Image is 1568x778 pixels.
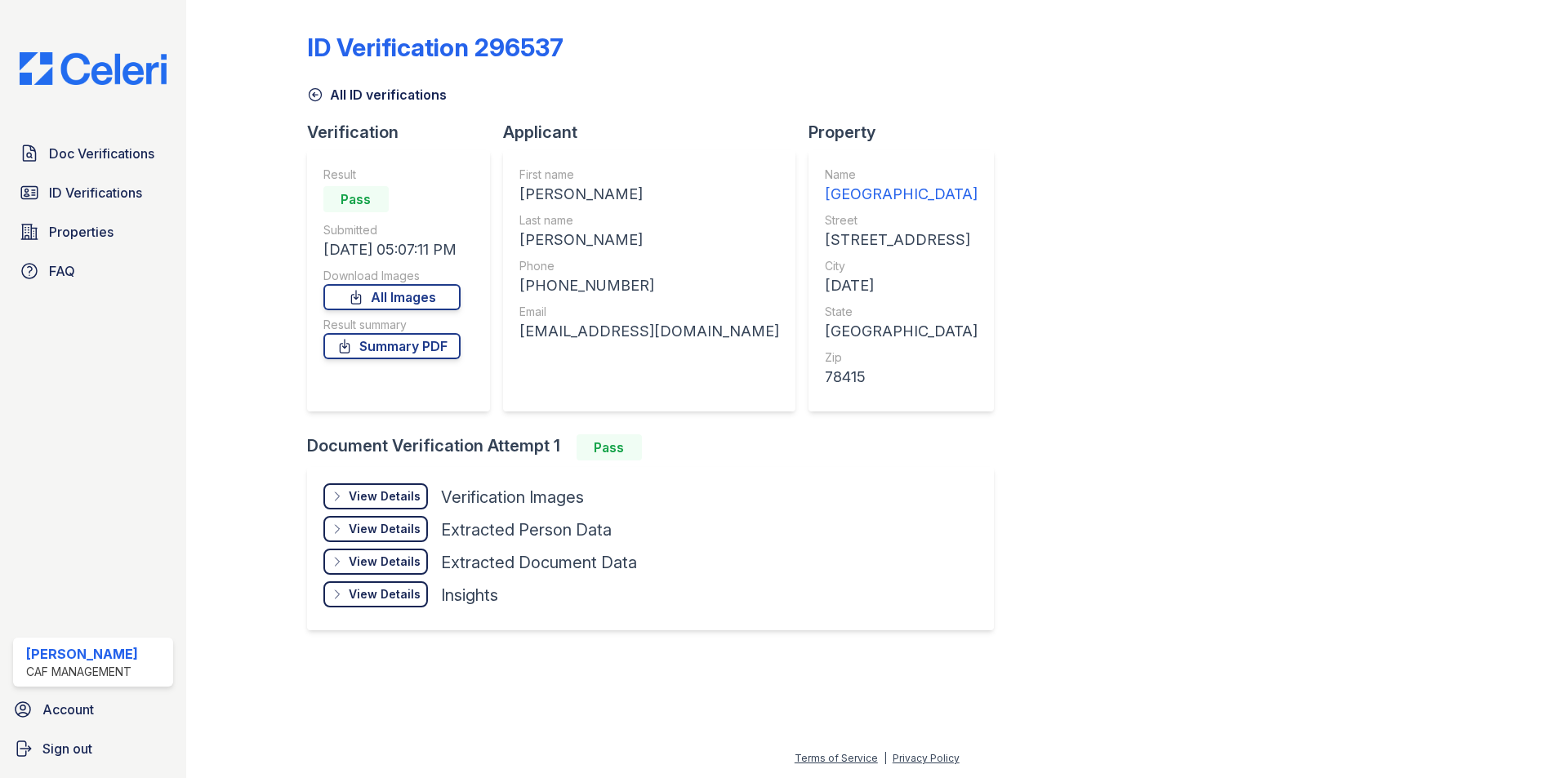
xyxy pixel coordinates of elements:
span: Sign out [42,739,92,758]
div: CAF Management [26,664,138,680]
div: State [825,304,978,320]
a: Doc Verifications [13,137,173,170]
div: Result [323,167,461,183]
span: Doc Verifications [49,144,154,163]
div: View Details [349,521,421,537]
a: FAQ [13,255,173,287]
div: Document Verification Attempt 1 [307,434,1007,460]
div: Street [825,212,978,229]
div: Extracted Person Data [441,518,612,541]
div: First name [519,167,779,183]
div: Applicant [503,121,808,144]
a: Name [GEOGRAPHIC_DATA] [825,167,978,206]
a: Privacy Policy [893,752,960,764]
div: Verification [307,121,503,144]
a: All ID verifications [307,85,447,104]
div: Phone [519,258,779,274]
a: Summary PDF [323,333,461,359]
div: [STREET_ADDRESS] [825,229,978,251]
div: Last name [519,212,779,229]
span: Properties [49,222,114,242]
a: ID Verifications [13,176,173,209]
div: Result summary [323,317,461,333]
div: ID Verification 296537 [307,33,563,62]
div: [DATE] 05:07:11 PM [323,238,461,261]
div: Zip [825,349,978,366]
div: 78415 [825,366,978,389]
div: Pass [323,186,389,212]
div: [PHONE_NUMBER] [519,274,779,297]
div: [EMAIL_ADDRESS][DOMAIN_NAME] [519,320,779,343]
div: Property [808,121,1007,144]
div: City [825,258,978,274]
span: FAQ [49,261,75,281]
div: Pass [577,434,642,460]
span: ID Verifications [49,183,142,202]
a: Properties [13,216,173,248]
div: [GEOGRAPHIC_DATA] [825,183,978,206]
span: Account [42,700,94,719]
div: [PERSON_NAME] [26,644,138,664]
div: [GEOGRAPHIC_DATA] [825,320,978,343]
div: [PERSON_NAME] [519,229,779,251]
div: Insights [441,584,498,607]
div: View Details [349,488,421,505]
a: Sign out [7,732,180,765]
div: View Details [349,553,421,570]
a: All Images [323,284,461,310]
img: CE_Logo_Blue-a8612792a0a2168367f1c8372b55b34899dd931a85d93a1a3d3e32e68fde9ad4.png [7,52,180,85]
div: Email [519,304,779,320]
div: | [884,752,887,764]
div: Extracted Document Data [441,551,637,574]
div: Verification Images [441,486,584,509]
div: View Details [349,586,421,602]
div: Submitted [323,222,461,238]
div: Name [825,167,978,183]
div: [DATE] [825,274,978,297]
div: [PERSON_NAME] [519,183,779,206]
a: Terms of Service [795,752,878,764]
a: Account [7,693,180,726]
div: Download Images [323,268,461,284]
